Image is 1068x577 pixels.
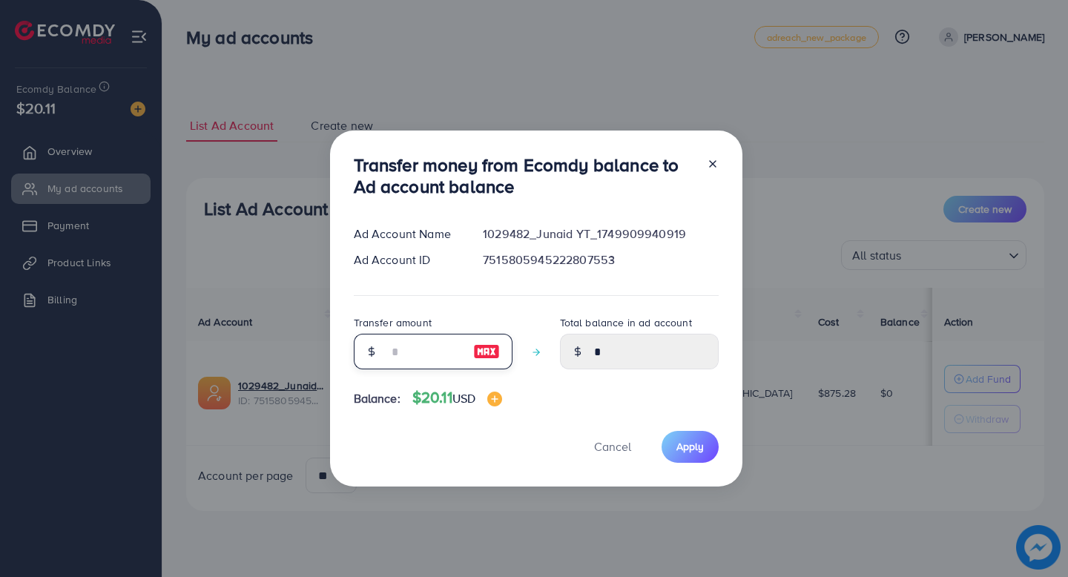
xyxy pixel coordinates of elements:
span: Apply [676,439,704,454]
div: 7515805945222807553 [471,251,730,268]
h4: $20.11 [412,389,502,407]
button: Cancel [576,431,650,463]
img: image [473,343,500,360]
img: image [487,392,502,406]
button: Apply [662,431,719,463]
label: Transfer amount [354,315,432,330]
label: Total balance in ad account [560,315,692,330]
span: Cancel [594,438,631,455]
h3: Transfer money from Ecomdy balance to Ad account balance [354,154,695,197]
span: Balance: [354,390,400,407]
div: Ad Account Name [342,225,472,243]
div: Ad Account ID [342,251,472,268]
div: 1029482_Junaid YT_1749909940919 [471,225,730,243]
span: USD [452,390,475,406]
